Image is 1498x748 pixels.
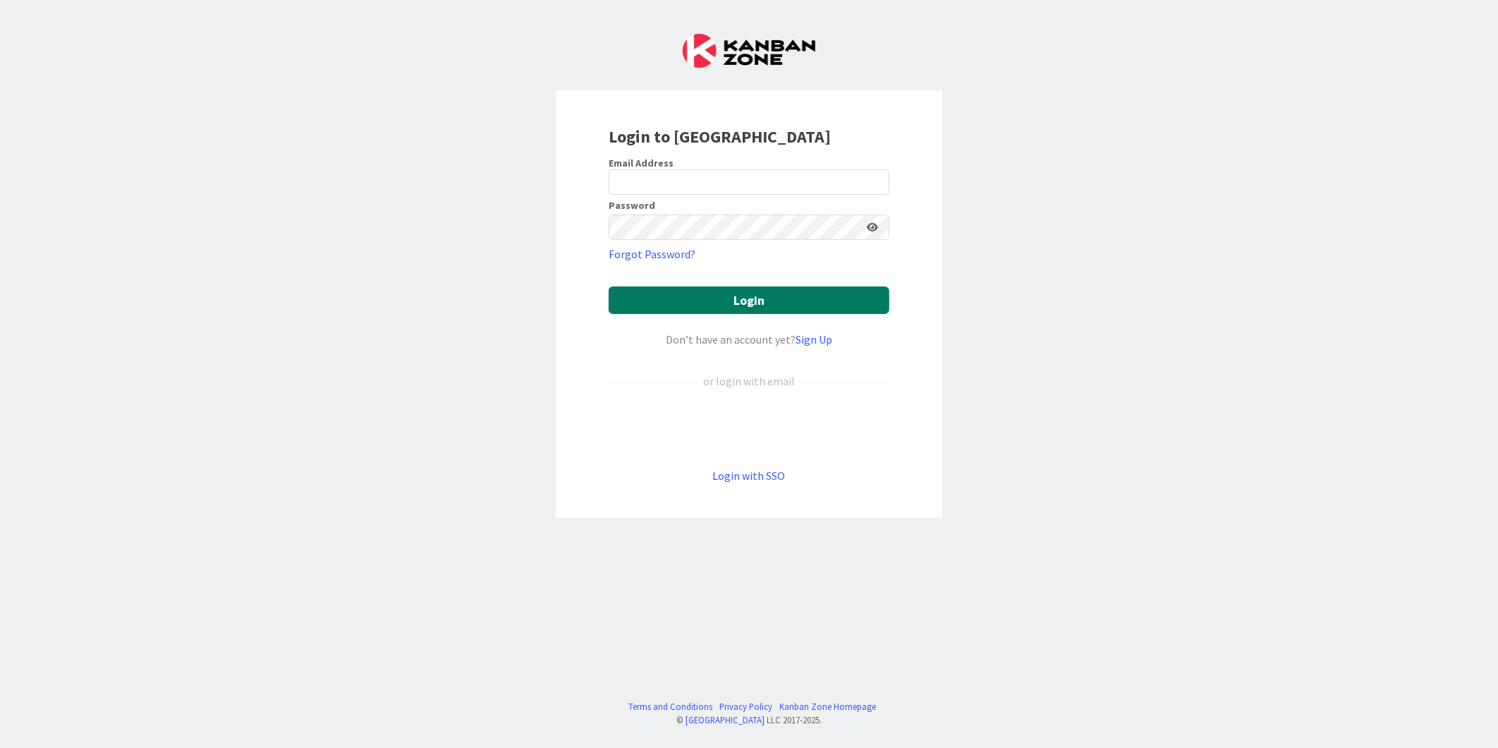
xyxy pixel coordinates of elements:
a: Login with SSO [713,469,786,483]
a: Sign Up [796,332,832,346]
div: or login with email [700,373,798,390]
label: Email Address [609,157,674,169]
a: [GEOGRAPHIC_DATA] [686,714,765,725]
a: Forgot Password? [609,246,695,263]
div: Don’t have an account yet? [609,331,889,348]
label: Password [609,200,655,210]
b: Login to [GEOGRAPHIC_DATA] [609,126,831,147]
a: Privacy Policy [720,700,773,713]
a: Kanban Zone Homepage [780,700,877,713]
img: Kanban Zone [683,34,815,68]
button: Login [609,286,889,314]
div: © LLC 2017- 2025 . [622,713,877,727]
iframe: Sign in with Google Button [602,413,896,444]
a: Terms and Conditions [629,700,713,713]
